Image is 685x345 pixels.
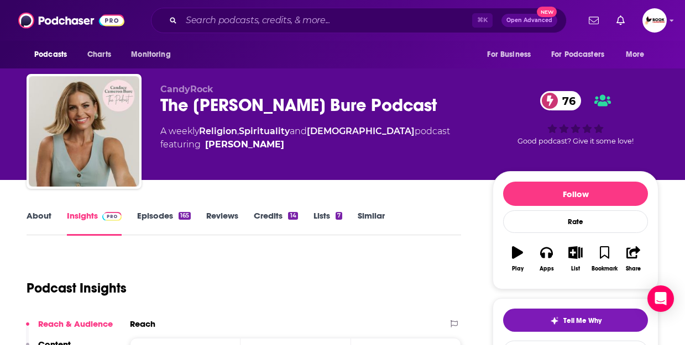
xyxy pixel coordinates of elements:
div: Open Intercom Messenger [647,285,674,312]
button: Bookmark [590,239,619,279]
button: open menu [618,44,658,65]
button: Follow [503,182,648,206]
a: [DEMOGRAPHIC_DATA] [307,126,415,136]
button: Share [619,239,648,279]
div: Rate [503,210,648,233]
span: Open Advanced [506,18,552,23]
div: Search podcasts, credits, & more... [151,8,567,33]
div: Share [626,266,641,272]
div: Bookmark [592,266,618,272]
a: Spirituality [239,126,290,136]
button: Play [503,239,532,279]
div: 76Good podcast? Give it some love! [493,84,658,152]
h2: Reach [130,319,155,329]
span: and [290,126,307,136]
div: Apps [540,266,554,272]
a: Credits14 [254,210,297,236]
button: Open AdvancedNew [501,14,557,27]
a: Show notifications dropdown [584,11,603,30]
span: Monitoring [131,47,170,62]
span: 76 [551,91,581,110]
span: New [537,7,557,17]
span: Tell Me Why [563,316,602,325]
span: CandyRock [160,84,213,94]
div: 14 [288,212,297,220]
div: 165 [179,212,191,220]
button: open menu [123,44,185,65]
a: Reviews [206,210,238,236]
div: 7 [336,212,342,220]
a: Episodes165 [137,210,191,236]
button: open menu [479,44,545,65]
a: InsightsPodchaser Pro [67,210,122,236]
button: open menu [544,44,620,65]
a: Charts [80,44,118,65]
button: Show profile menu [642,8,667,33]
span: ⌘ K [472,13,493,28]
span: , [237,126,239,136]
button: List [561,239,590,279]
a: 76 [540,91,581,110]
a: Similar [358,210,385,236]
img: User Profile [642,8,667,33]
img: Podchaser - Follow, Share and Rate Podcasts [18,10,124,31]
span: For Business [487,47,531,62]
a: About [27,210,51,236]
img: tell me why sparkle [550,316,559,325]
span: Podcasts [34,47,67,62]
span: featuring [160,138,450,151]
span: Logged in as BookLaunchers [642,8,667,33]
img: Podchaser Pro [102,212,122,221]
div: A weekly podcast [160,125,450,151]
p: Reach & Audience [38,319,113,329]
span: For Podcasters [551,47,604,62]
h1: Podcast Insights [27,280,127,296]
img: The Candace Cameron Bure Podcast [29,76,139,187]
span: Good podcast? Give it some love! [517,137,634,145]
button: Apps [532,239,561,279]
button: open menu [27,44,81,65]
a: Show notifications dropdown [612,11,629,30]
a: Religion [199,126,237,136]
div: Play [512,266,524,272]
a: Candace Cameron Bure [205,138,284,151]
span: More [626,47,645,62]
button: Reach & Audience [26,319,113,339]
a: Lists7 [313,210,342,236]
button: tell me why sparkleTell Me Why [503,309,648,332]
div: List [571,266,580,272]
input: Search podcasts, credits, & more... [181,12,472,29]
span: Charts [87,47,111,62]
